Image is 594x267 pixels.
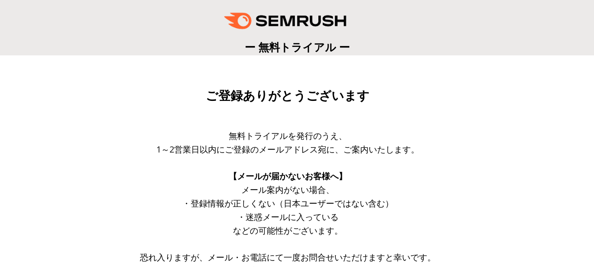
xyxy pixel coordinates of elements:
[156,144,419,155] span: 1～2営業日以内にご登録のメールアドレス宛に、ご案内いたします。
[229,130,347,141] span: 無料トライアルを発行のうえ、
[140,252,436,263] span: 恐れ入りますが、メール・お電話にて一度お問合せいただけますと幸いです。
[182,198,393,209] span: ・登録情報が正しくない（日本ユーザーではない含む）
[237,211,339,222] span: ・迷惑メールに入っている
[233,225,343,236] span: などの可能性がございます。
[241,184,334,195] span: メール案内がない場合、
[206,89,370,103] span: ご登録ありがとうございます
[229,170,347,182] span: 【メールが届かないお客様へ】
[245,39,350,54] span: ー 無料トライアル ー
